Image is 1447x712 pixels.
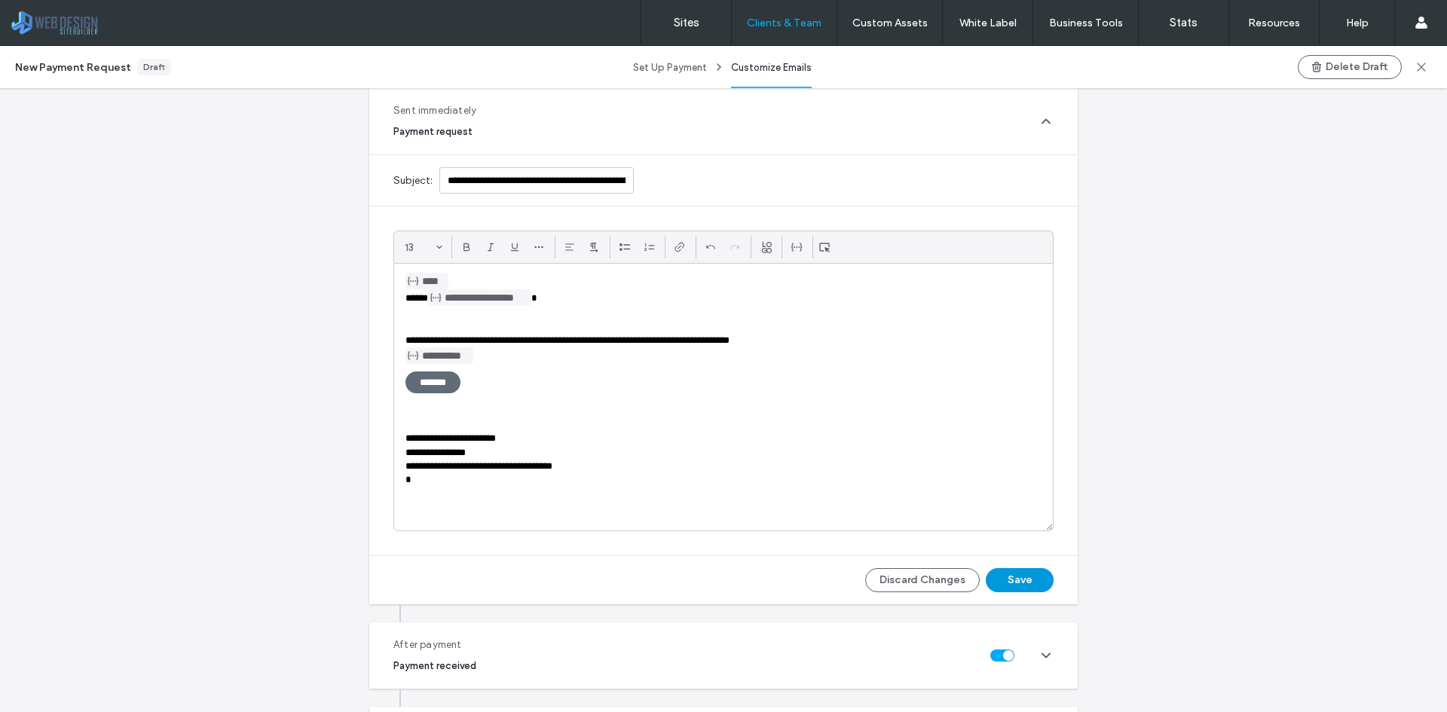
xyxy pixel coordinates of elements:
[1346,17,1369,29] label: Help
[865,568,980,592] button: Discard Changes
[766,240,770,249] span: O
[959,17,1017,29] label: White Label
[1248,17,1300,29] label: Resources
[761,240,766,249] span: L
[405,241,414,254] div: 13
[1298,55,1402,79] button: Delete Draft
[393,103,476,118] span: Sent immediately
[1170,16,1198,29] label: Stats
[986,568,1054,592] button: Save
[761,246,766,255] span: G
[633,46,707,88] div: Set Up Payment
[143,60,165,74] div: Draft
[674,16,699,29] label: Sites
[766,246,770,255] span: O
[852,17,928,29] label: Custom Assets
[15,61,131,74] div: New Payment Request
[393,173,433,188] span: Subject :
[393,637,476,652] span: After payment
[1049,17,1123,29] label: Business Tools
[34,11,65,24] span: Help
[393,124,476,139] span: Payment request
[990,649,1014,662] div: toggle
[731,46,812,88] div: Customize Emails
[747,17,821,29] label: Clients & Team
[393,659,476,674] span: Payment received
